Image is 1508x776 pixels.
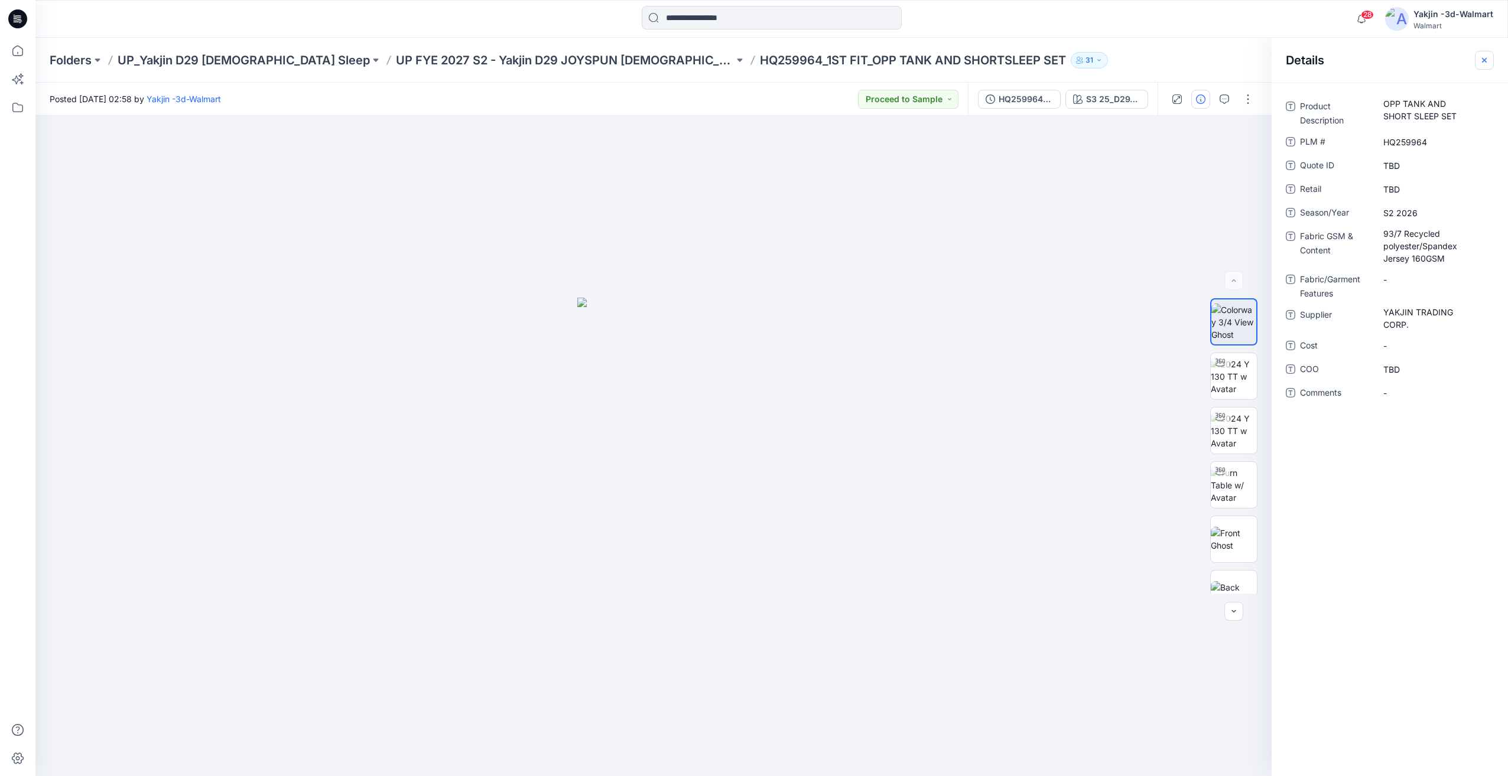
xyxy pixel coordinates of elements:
span: Supplier [1300,308,1371,331]
span: Fabric/Garment Features [1300,272,1371,301]
img: eyJhbGciOiJIUzI1NiIsImtpZCI6IjAiLCJzbHQiOiJzZXMiLCJ0eXAiOiJKV1QifQ.eyJkYXRhIjp7InR5cGUiOiJzdG9yYW... [577,298,730,776]
span: COO [1300,362,1371,379]
div: HQ259964_1ST FIT_OPP TANK AND SHORTSLEEP SET [999,93,1053,106]
p: HQ259964_1ST FIT_OPP TANK AND SHORTSLEEP SET [760,52,1066,69]
span: TBD [1383,183,1486,195]
button: HQ259964_1ST FIT_OPP TANK AND SHORTSLEEP SET [978,90,1061,109]
div: Yakjin -3d-Walmart [1413,7,1493,21]
span: Product Description [1300,99,1371,128]
span: Retail [1300,182,1371,198]
a: Yakjin -3d-Walmart [147,94,221,104]
img: 2024 Y 130 TT w Avatar [1211,358,1257,395]
span: HQ259964 [1383,136,1486,148]
a: Folders [50,52,92,69]
span: Cost [1300,338,1371,355]
span: TBD [1383,159,1486,172]
span: 93/7 Recycled polyester/Spandex Jersey 160GSM [1383,227,1486,265]
img: avatar [1385,7,1409,31]
span: Posted [DATE] 02:58 by [50,93,221,105]
span: YAKJIN TRADING CORP. [1383,306,1486,331]
span: S2 2026 [1383,207,1486,219]
span: - [1383,273,1486,286]
span: OPP TANK AND SHORT SLEEP SET [1383,97,1486,122]
span: - [1383,387,1486,399]
h2: Details [1286,53,1324,67]
span: Quote ID [1300,158,1371,175]
span: - [1383,340,1486,352]
a: UP FYE 2027 S2 - Yakjin D29 JOYSPUN [DEMOGRAPHIC_DATA] Sleepwear [396,52,734,69]
img: 2024 Y 130 TT w Avatar [1211,412,1257,449]
img: Turn Table w/ Avatar [1211,467,1257,504]
img: Back Ghost [1211,581,1257,606]
span: TBD [1383,363,1486,376]
img: Front Ghost [1211,527,1257,552]
div: Walmart [1413,21,1493,30]
span: Fabric GSM & Content [1300,229,1371,265]
a: UP_Yakjin D29 [DEMOGRAPHIC_DATA] Sleep [118,52,370,69]
p: 31 [1085,54,1093,67]
button: 31 [1071,52,1108,69]
button: S3 25_D29_JS_LEOPARD_RPT_WinterWhite_CW14_KOM rptcc [1065,90,1148,109]
img: Colorway 3/4 View Ghost [1211,304,1256,341]
button: Details [1191,90,1210,109]
span: PLM # [1300,135,1371,151]
span: Season/Year [1300,206,1371,222]
div: S3 25_D29_JS_LEOPARD_RPT_WinterWhite_CW14_KOM rptcc [1086,93,1140,106]
span: Comments [1300,386,1371,402]
span: 28 [1361,10,1374,19]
